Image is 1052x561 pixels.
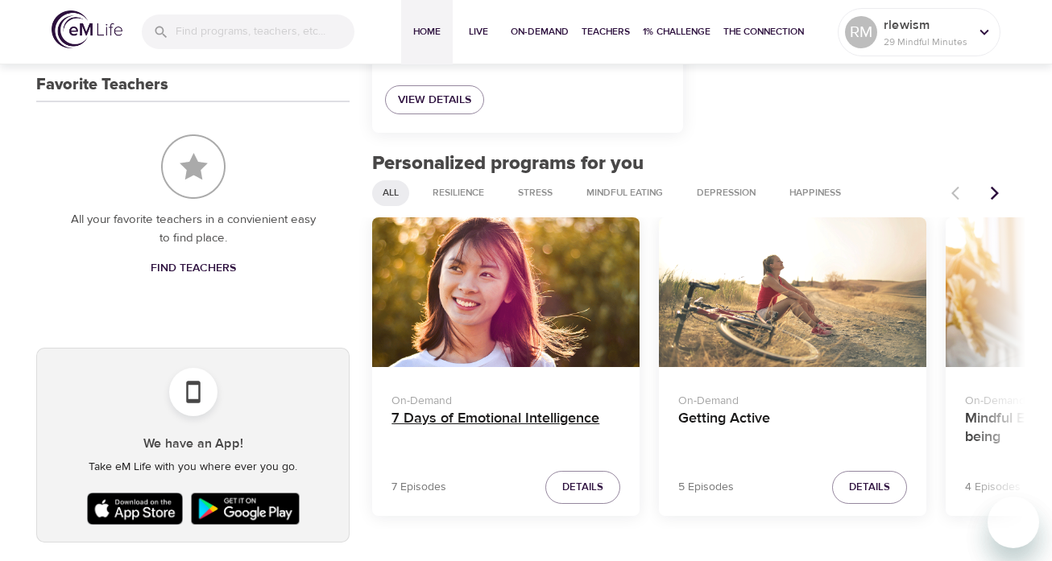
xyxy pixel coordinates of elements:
button: Next items [977,175,1013,211]
button: Details [545,471,620,504]
iframe: Button to launch messaging window [988,497,1039,548]
div: Stress [507,180,563,206]
div: Happiness [779,180,851,206]
span: Depression [687,186,765,200]
p: 4 Episodes [965,479,1021,496]
span: Home [408,23,446,40]
h5: We have an App! [50,435,336,452]
button: 7 Days of Emotional Intelligence [372,217,640,368]
img: logo [52,10,122,48]
h4: Getting Active [678,410,907,448]
span: View Details [398,90,471,110]
img: Apple App Store [83,489,188,529]
p: Take eM Life with you where ever you go. [50,459,336,476]
img: Favorite Teachers [161,134,226,199]
p: 29 Mindful Minutes [884,35,969,49]
button: Getting Active [659,217,926,368]
h2: Personalized programs for you [372,152,1013,175]
h4: 7 Days of Emotional Intelligence [391,410,620,448]
span: Teachers [582,23,630,40]
span: The Connection [723,23,804,40]
span: Details [562,478,603,497]
p: All your favorite teachers in a convienient easy to find place. [68,211,317,247]
span: Happiness [780,186,851,200]
h3: Favorite Teachers [36,76,168,94]
span: On-Demand [511,23,569,40]
p: On-Demand [678,386,907,410]
input: Find programs, teachers, etc... [176,14,354,49]
p: On-Demand [391,386,620,410]
div: Mindful Eating [576,180,673,206]
p: 7 Episodes [391,479,446,496]
button: Details [832,471,907,504]
div: Resilience [422,180,495,206]
div: Depression [686,180,766,206]
img: Google Play Store [187,489,303,529]
span: Stress [508,186,562,200]
div: All [372,180,409,206]
span: Resilience [423,186,494,200]
span: Details [849,478,890,497]
a: View Details [385,85,484,115]
span: All [373,186,408,200]
span: Find Teachers [151,258,236,278]
div: RM [845,16,877,48]
span: Live [459,23,498,40]
span: 1% Challenge [643,23,710,40]
span: Mindful Eating [577,186,673,200]
p: rlewism [884,15,969,35]
p: 5 Episodes [678,479,734,496]
a: Find Teachers [144,254,242,283]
